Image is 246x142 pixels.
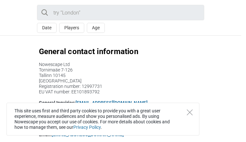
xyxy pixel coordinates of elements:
[73,125,101,130] a: Privacy Policy
[39,62,207,67] li: Nowescape Ltd
[39,84,207,89] li: Registration number: 12997731
[187,109,193,115] button: Close
[39,78,207,84] li: [GEOGRAPHIC_DATA]
[37,23,57,33] button: Date
[59,23,84,33] button: Players
[76,100,148,105] a: [EMAIL_ADDRESS][DOMAIN_NAME]
[39,99,207,106] p: General Inquiries:
[39,67,207,73] li: Tornimaäe 7-126
[39,46,207,57] h2: General contact information
[39,73,207,78] li: Tallinn 10145
[6,103,199,136] div: This site uses first and third party cookies to provide you with a great user experience, measure...
[37,5,204,20] input: try “London”
[87,23,105,33] button: Age
[39,89,207,95] li: EU VAT number: EE101893792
